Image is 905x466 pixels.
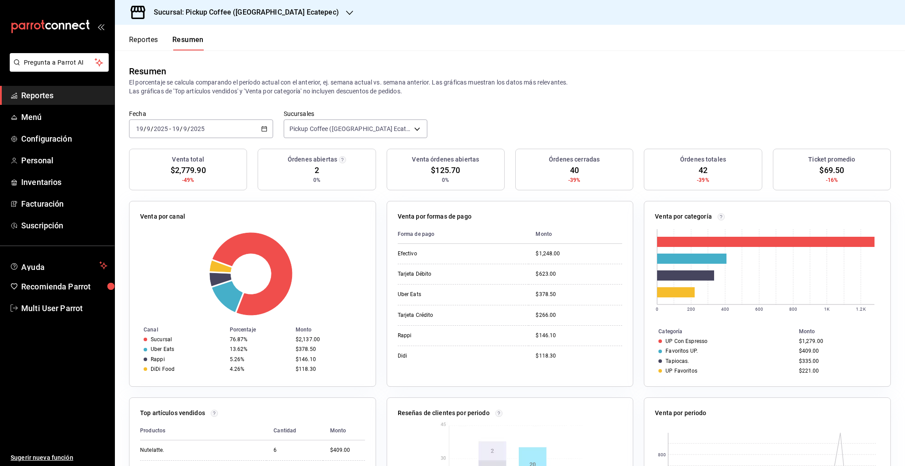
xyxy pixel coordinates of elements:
[570,164,579,176] span: 40
[431,164,460,176] span: $125.70
[169,125,171,132] span: -
[296,346,361,352] div: $378.50
[536,352,622,360] div: $118.30
[190,125,205,132] input: ----
[183,125,187,132] input: --
[21,154,107,166] span: Personal
[536,312,622,319] div: $266.00
[230,356,289,362] div: 5.26%
[171,164,206,176] span: $2,779.90
[658,452,666,457] text: 800
[24,58,95,67] span: Pregunta a Parrot AI
[187,125,190,132] span: /
[529,225,622,244] th: Monto
[665,358,689,364] div: Tapiocas.
[147,7,339,18] h3: Sucursal: Pickup Coffee ([GEOGRAPHIC_DATA] Ecatepec)
[655,408,706,418] p: Venta por periodo
[856,307,866,312] text: 1.2K
[398,332,486,339] div: Rappi
[755,307,763,312] text: 600
[313,176,320,184] span: 0%
[140,408,205,418] p: Top artículos vendidos
[266,421,323,440] th: Cantidad
[151,346,174,352] div: Uber Eats
[10,53,109,72] button: Pregunta a Parrot AI
[129,35,204,50] div: navigation tabs
[330,447,365,454] div: $409.00
[536,332,622,339] div: $146.10
[442,176,449,184] span: 0%
[151,366,175,372] div: DiDi Food
[412,155,479,164] h3: Venta órdenes abiertas
[21,111,107,123] span: Menú
[808,155,855,164] h3: Ticket promedio
[21,176,107,188] span: Inventarios
[129,35,158,50] button: Reportes
[789,307,797,312] text: 800
[665,338,707,344] div: UP Con Espresso
[398,291,486,298] div: Uber Eats
[144,125,146,132] span: /
[799,338,876,344] div: $1,279.00
[536,270,622,278] div: $623.00
[398,212,472,221] p: Venta por formas de pago
[129,65,166,78] div: Resumen
[644,327,795,336] th: Categoría
[288,155,337,164] h3: Órdenes abiertas
[680,155,726,164] h3: Órdenes totales
[697,176,709,184] span: -39%
[568,176,581,184] span: -39%
[687,307,695,312] text: 200
[6,64,109,73] a: Pregunta a Parrot AI
[140,447,228,454] div: Nutelatte.
[226,325,292,335] th: Porcentaje
[151,125,153,132] span: /
[549,155,600,164] h3: Órdenes cerradas
[536,291,622,298] div: $378.50
[21,281,107,293] span: Recomienda Parrot
[172,125,180,132] input: --
[284,111,428,117] label: Sucursales
[180,125,183,132] span: /
[21,260,96,271] span: Ayuda
[151,356,165,362] div: Rappi
[656,307,658,312] text: 0
[129,78,891,96] p: El porcentaje se calcula comparando el período actual con el anterior, ej. semana actual vs. sema...
[398,225,529,244] th: Forma de pago
[289,124,411,133] span: Pickup Coffee ([GEOGRAPHIC_DATA] Ecatepec)
[799,358,876,364] div: $335.00
[292,325,376,335] th: Monto
[699,164,707,176] span: 42
[398,312,486,319] div: Tarjeta Crédito
[665,348,698,354] div: Favoritos UP.
[129,111,273,117] label: Fecha
[795,327,890,336] th: Monto
[536,250,622,258] div: $1,248.00
[665,368,697,374] div: UP Favoritos
[296,356,361,362] div: $146.10
[323,421,365,440] th: Monto
[97,23,104,30] button: open_drawer_menu
[230,346,289,352] div: 13.62%
[129,325,226,335] th: Canal
[721,307,729,312] text: 400
[819,164,844,176] span: $69.50
[21,89,107,101] span: Reportes
[296,366,361,372] div: $118.30
[824,307,830,312] text: 1K
[230,336,289,343] div: 76.87%
[230,366,289,372] div: 4.26%
[398,270,486,278] div: Tarjeta Débito
[655,212,712,221] p: Venta por categoría
[172,35,204,50] button: Resumen
[11,453,107,462] span: Sugerir nueva función
[398,408,490,418] p: Reseñas de clientes por periodo
[21,302,107,314] span: Multi User Parrot
[146,125,151,132] input: --
[799,368,876,374] div: $221.00
[21,133,107,145] span: Configuración
[136,125,144,132] input: --
[151,336,172,343] div: Sucursal
[826,176,838,184] span: -16%
[21,198,107,210] span: Facturación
